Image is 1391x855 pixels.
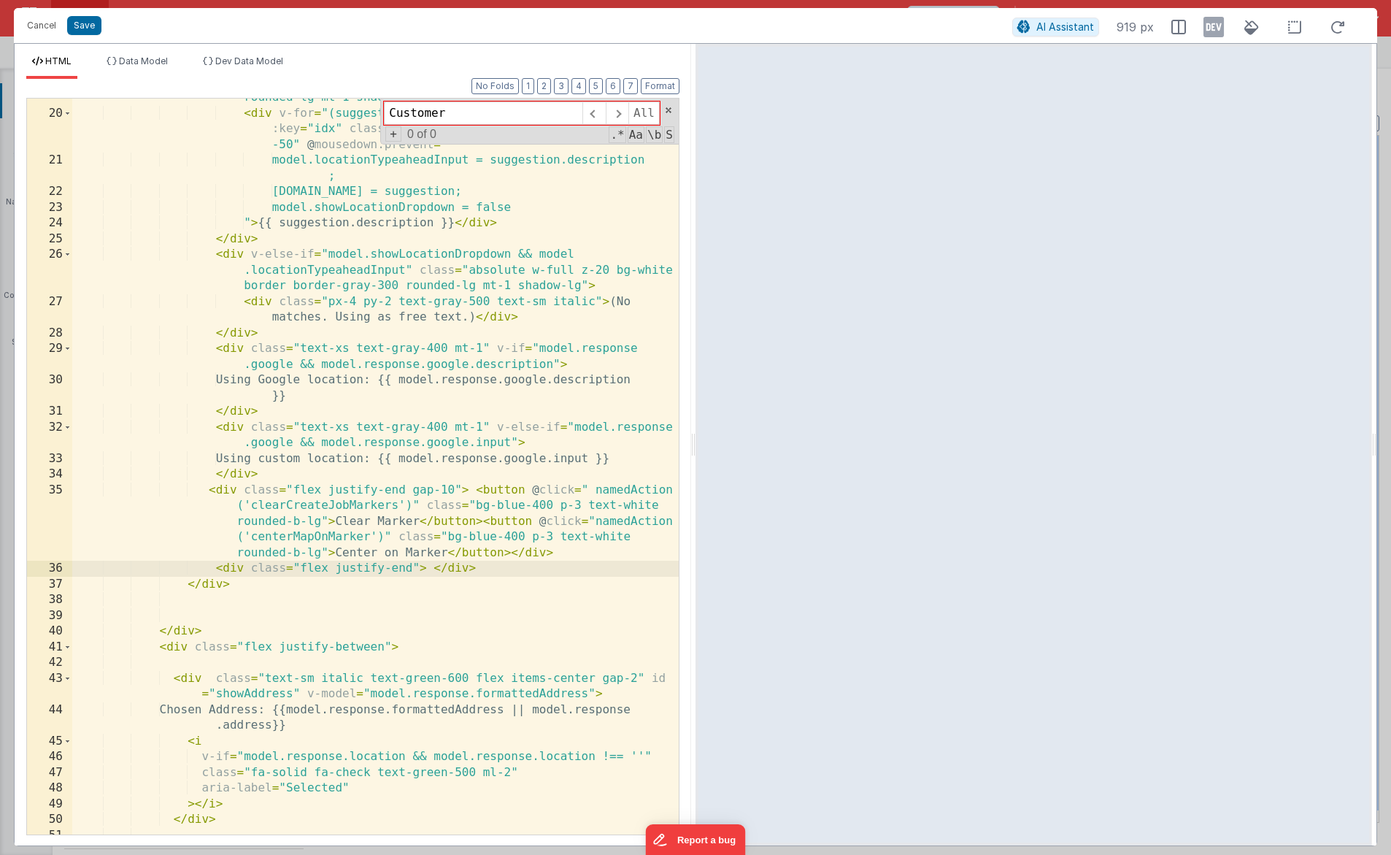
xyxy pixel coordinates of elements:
span: AI Assistant [1036,20,1094,33]
span: HTML [45,55,72,66]
div: 51 [27,828,72,844]
div: 25 [27,231,72,248]
button: Save [67,16,101,35]
div: 37 [27,577,72,593]
button: 1 [522,78,534,94]
div: 45 [27,734,72,750]
div: 42 [27,655,72,671]
button: 6 [606,78,620,94]
button: Cancel [20,15,63,36]
div: 48 [27,781,72,797]
span: CaseSensitive Search [628,126,644,143]
button: 2 [537,78,551,94]
span: Toggel Replace mode [385,126,401,142]
div: 20 [27,106,72,153]
div: 49 [27,797,72,813]
div: 23 [27,200,72,216]
div: 44 [27,702,72,734]
div: 36 [27,561,72,577]
span: Data Model [119,55,168,66]
div: 40 [27,624,72,640]
span: Dev Data Model [215,55,283,66]
button: AI Assistant [1012,18,1099,37]
div: 46 [27,749,72,765]
span: 919 px [1117,18,1154,36]
div: 47 [27,765,72,781]
button: No Folds [471,78,519,94]
div: 33 [27,451,72,467]
div: 31 [27,404,72,420]
div: 41 [27,640,72,656]
div: 21 [27,153,72,184]
button: 5 [589,78,603,94]
div: 50 [27,812,72,828]
div: 35 [27,483,72,561]
span: Alt-Enter [628,101,660,125]
div: 43 [27,671,72,702]
div: 22 [27,184,72,200]
span: Search In Selection [664,126,674,143]
div: 34 [27,467,72,483]
span: RegExp Search [609,126,625,143]
div: 39 [27,608,72,624]
button: 4 [571,78,586,94]
div: 26 [27,247,72,294]
div: 27 [27,294,72,326]
input: Search for [384,101,582,125]
iframe: Marker.io feedback button [646,824,746,855]
button: 7 [623,78,638,94]
div: 38 [27,592,72,608]
div: 30 [27,372,72,404]
div: 32 [27,420,72,451]
div: 28 [27,326,72,342]
span: Whole Word Search [646,126,663,143]
button: 3 [554,78,569,94]
div: 24 [27,215,72,231]
span: 0 of 0 [401,128,442,141]
div: 29 [27,341,72,372]
button: Format [641,78,679,94]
